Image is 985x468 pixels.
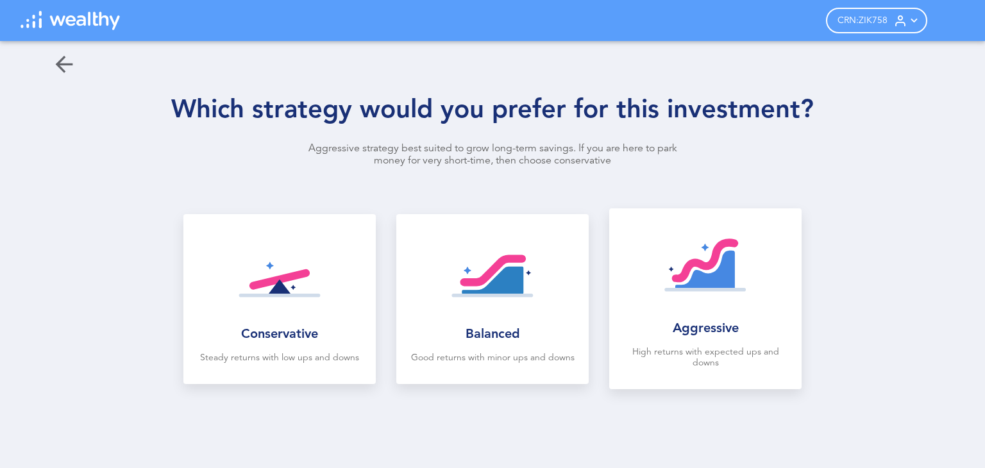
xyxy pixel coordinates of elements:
p: Conservative [241,327,318,342]
p: High returns with expected ups and downs [619,347,791,369]
p: Aggressive [673,321,739,337]
img: strategy-aggressive.svg [664,229,746,311]
span: CRN: ZIK758 [838,15,888,26]
p: Good returns with minor ups and downs [411,353,575,364]
p: Steady returns with low ups and downs [200,353,359,364]
p: Balanced [466,327,520,342]
h1: Which strategy would you prefer for this investment? [171,96,814,126]
img: strategy-conservative.svg [239,235,321,317]
img: wl-logo-white.svg [21,11,120,30]
img: strategy-balanced.svg [451,235,534,317]
p: Aggressive strategy best suited to grow long-term savings. If you are here to park money for very... [300,143,685,167]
